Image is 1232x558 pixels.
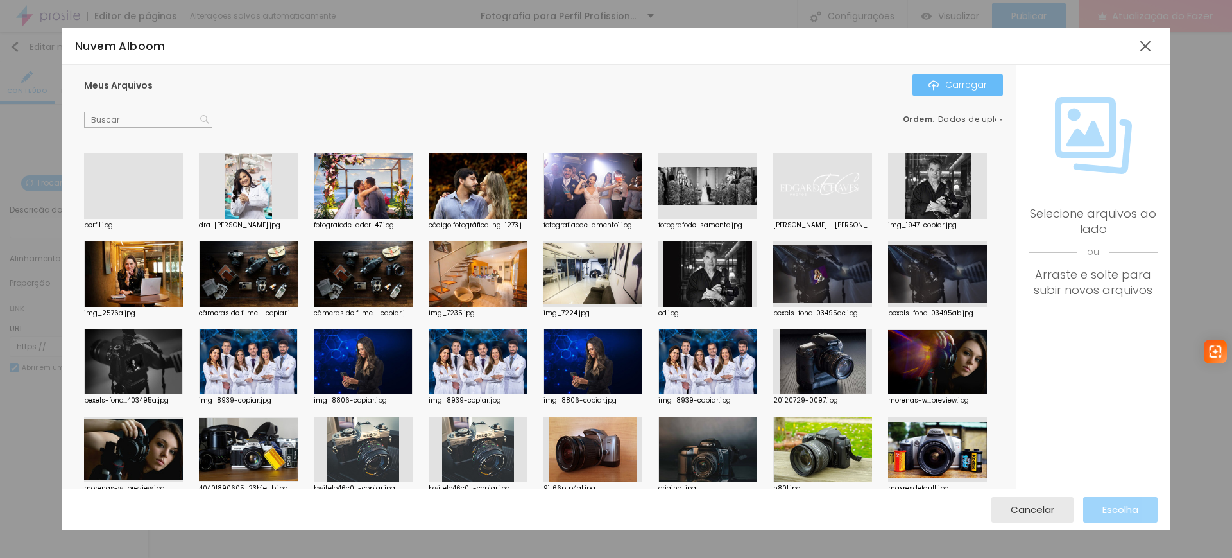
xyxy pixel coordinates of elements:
[84,79,153,92] font: Meus Arquivos
[773,308,858,318] font: pexels-fono...03495ac.jpg
[928,80,939,91] img: Ícone
[199,308,299,318] font: câmeras de filme...-copiar.jpg
[200,115,209,124] img: Ícone
[888,308,973,318] font: pexels-fono...03495ab.jpg
[84,220,113,230] font: perfil.jpg
[314,220,394,230] font: fotografode...ador-47.jpg
[932,114,935,125] font: :
[888,220,957,230] font: img_1947-copiar.jpg
[991,497,1074,523] button: Cancelar
[1055,97,1132,174] img: Ícone
[658,220,742,230] font: fotografode...samento.jpg
[658,396,731,405] font: img_8939-copiar.jpg
[1011,503,1054,516] font: Cancelar
[945,78,987,91] font: Carregar
[903,114,933,125] font: Ordem
[314,396,387,405] font: img_8806-copiar.jpg
[314,308,414,318] font: câmeras de filme...-copiar.jpg
[773,396,838,405] font: 20120729-0097.jpg
[429,308,475,318] font: img_7235.jpg
[543,308,590,318] font: img_7224.jpg
[658,308,679,318] font: ed.jpg
[84,112,212,128] input: Buscar
[543,220,632,230] font: fotografiaode...amento1.jpg
[429,220,531,230] font: código fotográfico...ng-1273.jpg
[84,308,135,318] font: img_2576a.jpg
[199,396,271,405] font: img_8939-copiar.jpg
[543,396,617,405] font: img_8806-copiar.jpg
[1083,497,1158,523] button: Escolha
[84,396,169,405] font: pexels-fono...403495a.jpg
[773,220,903,230] font: [PERSON_NAME]...-[PERSON_NAME].png
[75,39,166,54] font: Nuvem Alboom
[1030,205,1156,237] font: Selecione arquivos ao lado
[912,74,1003,95] button: ÍconeCarregar
[1034,266,1152,298] font: Arraste e solte para subir novos arquivos
[938,114,1013,125] font: Dados de upload
[888,396,969,405] font: morenas-w...preview.jpg
[1087,245,1099,258] font: ou
[199,220,280,230] font: dra-[PERSON_NAME].jpg
[429,396,501,405] font: img_8939-copiar.jpg
[1102,503,1138,516] font: Escolha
